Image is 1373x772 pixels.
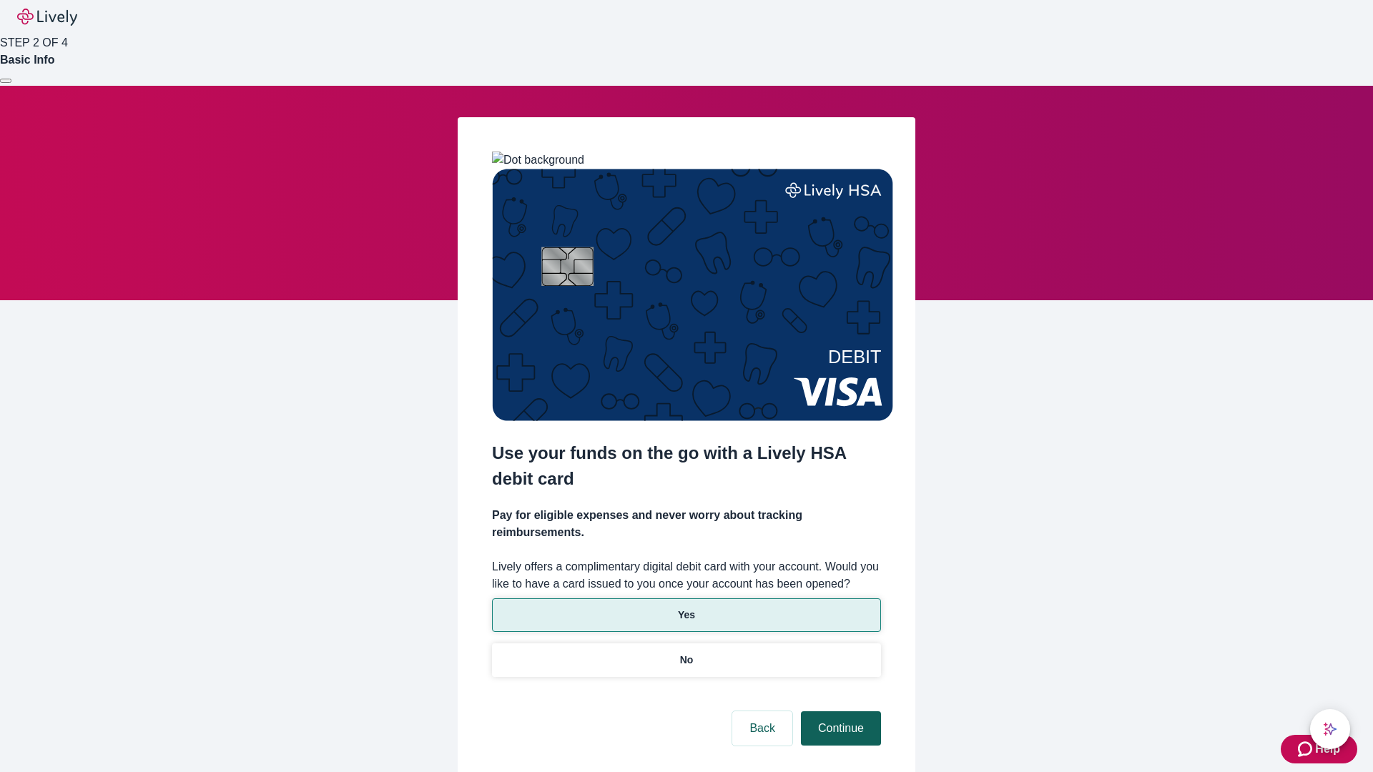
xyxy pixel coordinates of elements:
img: Lively [17,9,77,26]
svg: Zendesk support icon [1298,741,1315,758]
button: Yes [492,598,881,632]
button: Continue [801,711,881,746]
label: Lively offers a complimentary digital debit card with your account. Would you like to have a card... [492,558,881,593]
h2: Use your funds on the go with a Lively HSA debit card [492,440,881,492]
span: Help [1315,741,1340,758]
img: Dot background [492,152,584,169]
button: Back [732,711,792,746]
button: No [492,643,881,677]
p: No [680,653,694,668]
svg: Lively AI Assistant [1323,722,1337,736]
h4: Pay for eligible expenses and never worry about tracking reimbursements. [492,507,881,541]
img: Debit card [492,169,893,421]
p: Yes [678,608,695,623]
button: Zendesk support iconHelp [1281,735,1357,763]
button: chat [1310,709,1350,749]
